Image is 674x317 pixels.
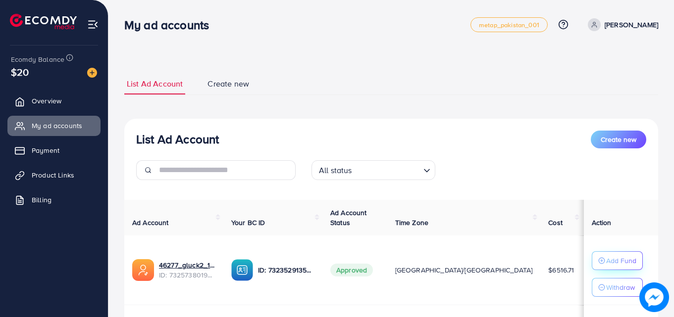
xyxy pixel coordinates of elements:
span: Product Links [32,170,74,180]
button: Add Fund [592,251,643,270]
a: 46277_gluck2_1705656333992 [159,260,215,270]
span: Create new [207,78,249,90]
img: image [87,68,97,78]
span: $20 [11,65,29,79]
a: My ad accounts [7,116,101,136]
span: $6516.71 [548,265,574,275]
span: Ecomdy Balance [11,54,64,64]
span: Payment [32,145,59,155]
span: My ad accounts [32,121,82,131]
a: Product Links [7,165,101,185]
span: All status [317,163,354,178]
span: Action [592,218,612,227]
p: Withdraw [606,281,635,293]
p: [PERSON_NAME] [605,19,658,31]
a: Payment [7,140,101,160]
span: Create new [601,135,636,144]
span: metap_pakistan_001 [479,22,539,28]
a: [PERSON_NAME] [584,18,658,31]
span: Time Zone [395,218,428,227]
img: ic-ads-acc.e4c84228.svg [132,259,154,281]
span: Approved [330,264,373,276]
a: Overview [7,91,101,111]
span: Your BC ID [231,218,265,227]
p: ID: 7323529135098331137 [258,264,314,276]
span: Ad Account [132,218,169,227]
button: Withdraw [592,278,643,297]
div: Search for option [311,160,435,180]
div: <span class='underline'>46277_gluck2_1705656333992</span></br>7325738019401580545 [159,260,215,280]
span: Ad Account Status [330,208,367,227]
button: Create new [591,131,646,148]
input: Search for option [355,161,419,178]
h3: List Ad Account [136,132,219,146]
img: ic-ba-acc.ded83a64.svg [231,259,253,281]
span: Cost [548,218,563,227]
img: image [639,282,669,312]
span: ID: 7325738019401580545 [159,270,215,280]
h3: My ad accounts [124,18,217,32]
a: Billing [7,190,101,210]
img: logo [10,14,77,29]
span: List Ad Account [127,78,183,90]
span: [GEOGRAPHIC_DATA]/[GEOGRAPHIC_DATA] [395,265,533,275]
span: Billing [32,195,52,205]
img: menu [87,19,99,30]
p: Add Fund [606,255,636,267]
span: Overview [32,96,61,106]
a: metap_pakistan_001 [470,17,548,32]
